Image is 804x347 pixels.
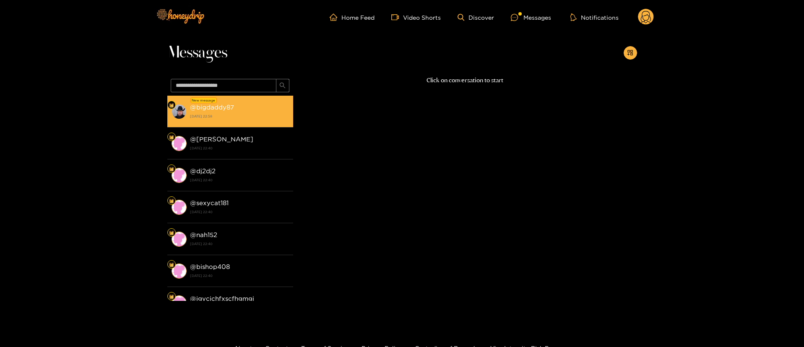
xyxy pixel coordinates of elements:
[511,13,551,22] div: Messages
[276,79,289,92] button: search
[391,13,403,21] span: video-camera
[624,46,637,60] button: appstore-add
[568,13,621,21] button: Notifications
[169,230,174,235] img: Fan Level
[169,262,174,267] img: Fan Level
[172,264,187,279] img: conversation
[627,50,633,57] span: appstore-add
[190,295,254,302] strong: @ jgvcjchfxscfhgmgj
[169,294,174,299] img: Fan Level
[172,168,187,183] img: conversation
[330,13,375,21] a: Home Feed
[167,43,227,63] span: Messages
[169,135,174,140] img: Fan Level
[190,240,289,248] strong: [DATE] 22:40
[391,13,441,21] a: Video Shorts
[172,200,187,215] img: conversation
[330,13,341,21] span: home
[190,176,289,184] strong: [DATE] 22:40
[172,232,187,247] img: conversation
[169,167,174,172] img: Fan Level
[172,104,187,119] img: conversation
[172,136,187,151] img: conversation
[279,82,286,89] span: search
[190,112,289,120] strong: [DATE] 22:58
[190,272,289,279] strong: [DATE] 22:40
[190,167,216,175] strong: @ dj2dj2
[458,14,494,21] a: Discover
[169,198,174,204] img: Fan Level
[190,263,230,270] strong: @ bishop408
[190,136,253,143] strong: @ [PERSON_NAME]
[190,144,289,152] strong: [DATE] 22:40
[190,199,229,206] strong: @ sexycat181
[190,104,234,111] strong: @ bigdaddy87
[172,295,187,310] img: conversation
[169,103,174,108] img: Fan Level
[190,231,217,238] strong: @ nah152
[190,208,289,216] strong: [DATE] 22:40
[293,76,637,85] p: Click on conversation to start
[190,97,217,103] div: New message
